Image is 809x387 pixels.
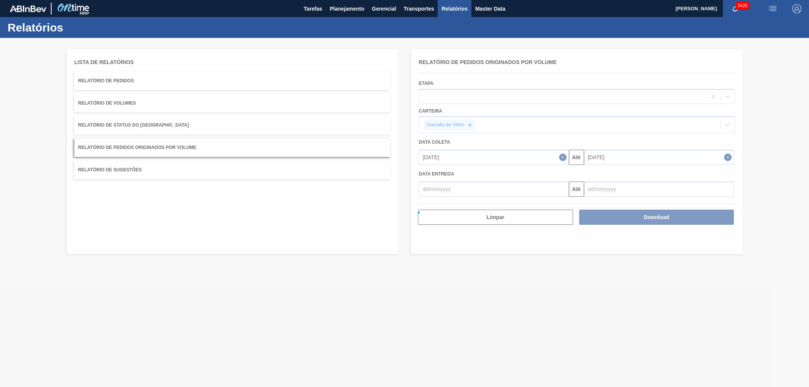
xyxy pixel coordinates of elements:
span: Gerencial [372,4,396,13]
span: Tarefas [304,4,322,13]
img: Logout [792,4,801,13]
span: Master Data [475,4,505,13]
img: userActions [768,4,777,13]
span: 3420 [736,2,749,10]
img: TNhmsLtSVTkK8tSr43FrP2fwEKptu5GPRR3wAAAABJRU5ErkJggg== [10,5,46,12]
span: Relatórios [441,4,467,13]
span: Planejamento [330,4,364,13]
span: Transportes [404,4,434,13]
h1: Relatórios [8,23,142,32]
button: Notificações [723,3,747,14]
